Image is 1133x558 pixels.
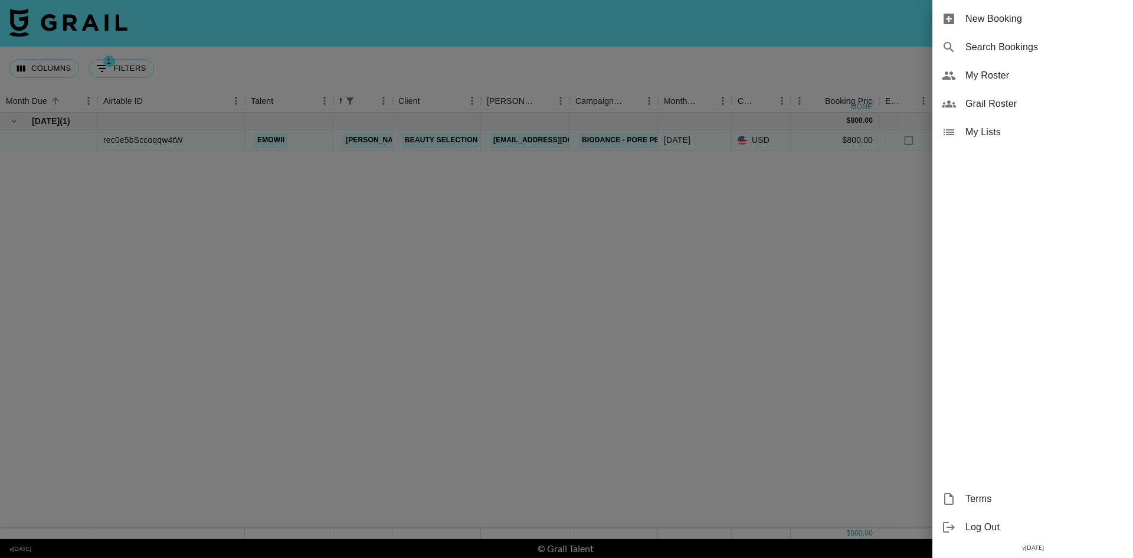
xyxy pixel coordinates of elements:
[932,90,1133,118] div: Grail Roster
[965,492,1124,506] span: Terms
[932,118,1133,146] div: My Lists
[932,541,1133,554] div: v [DATE]
[932,513,1133,541] div: Log Out
[965,97,1124,111] span: Grail Roster
[932,33,1133,61] div: Search Bookings
[932,485,1133,513] div: Terms
[932,61,1133,90] div: My Roster
[932,5,1133,33] div: New Booking
[965,520,1124,534] span: Log Out
[965,40,1124,54] span: Search Bookings
[965,125,1124,139] span: My Lists
[965,68,1124,83] span: My Roster
[965,12,1124,26] span: New Booking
